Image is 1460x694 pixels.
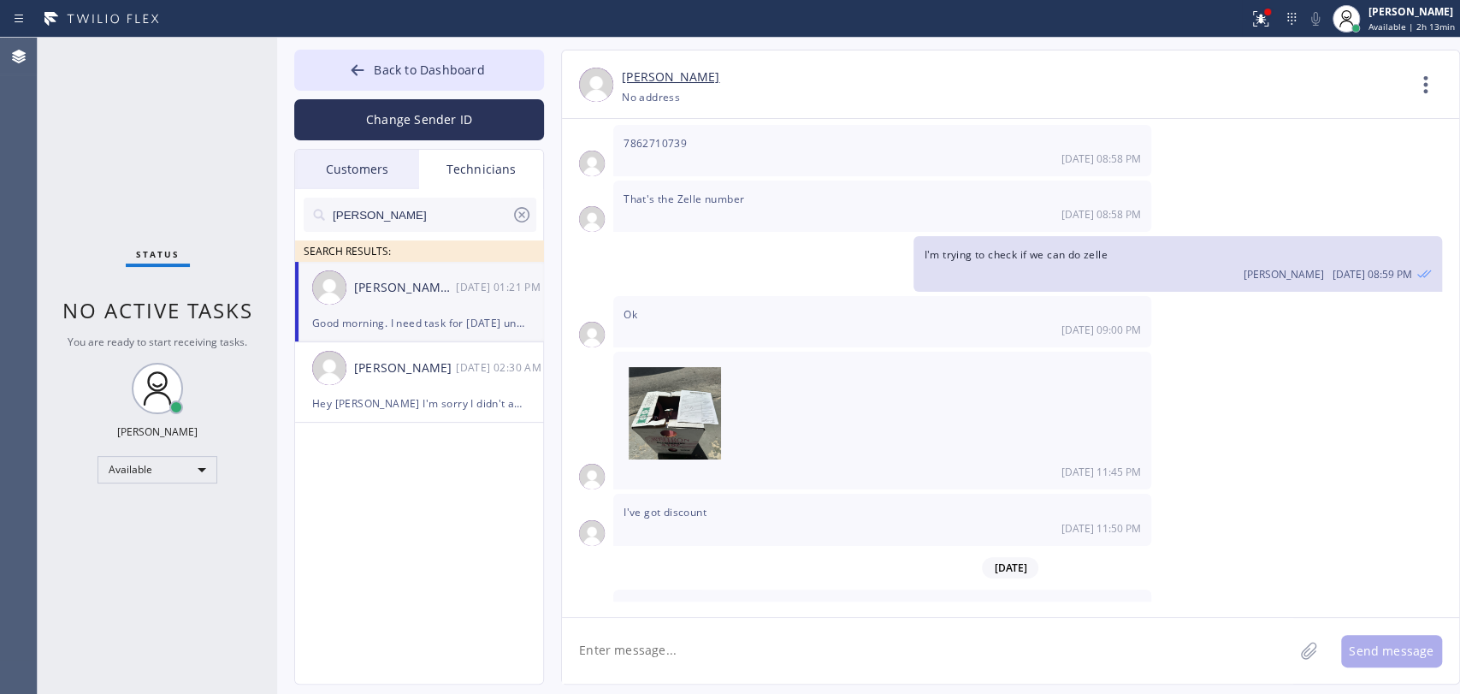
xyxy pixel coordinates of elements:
[624,505,706,519] span: I've got discount
[419,150,543,189] div: Technicians
[624,136,687,151] span: 7862710739
[1061,323,1141,337] span: [DATE] 09:00 PM
[312,313,526,333] div: Good morning. I need task for [DATE] until next week pls
[312,270,346,305] img: user.png
[331,198,511,232] input: Search
[304,244,391,258] span: SEARCH RESULTS:
[613,296,1151,347] div: 08/21/2025 9:00 AM
[62,296,253,324] span: No active tasks
[613,590,1151,641] div: 08/22/2025 9:21 AM
[1368,21,1455,33] span: Available | 2h 13min
[136,248,180,260] span: Status
[629,367,721,470] img: ME07cd73d1308c7595a18268844122b4c4
[924,247,1107,262] span: I'm trying to check if we can do zelle
[613,352,1151,489] div: 08/21/2025 9:45 AM
[354,359,456,378] div: [PERSON_NAME]
[1333,267,1412,282] span: [DATE] 08:59 PM
[68,335,247,349] span: You are ready to start receiving tasks.
[312,351,346,385] img: user.png
[613,494,1151,545] div: 08/21/2025 9:50 AM
[622,87,680,107] div: No address
[613,125,1151,176] div: 08/21/2025 9:58 AM
[312,394,526,413] div: Hey [PERSON_NAME] I'm sorry I didn't answer. I had a family emergency where I lost a family membe...
[624,192,744,206] span: That's the Zelle number
[579,68,613,102] img: user.png
[374,62,484,78] span: Back to Dashboard
[579,464,605,489] img: user.png
[456,358,545,377] div: 06/27/2025 9:30 AM
[294,50,544,91] button: Back to Dashboard
[117,424,198,439] div: [PERSON_NAME]
[982,557,1038,578] span: [DATE]
[1061,521,1141,536] span: [DATE] 11:50 PM
[98,456,217,483] div: Available
[1244,267,1324,282] span: [PERSON_NAME]
[579,520,605,546] img: user.png
[622,68,719,87] a: [PERSON_NAME]
[456,277,545,297] div: 08/22/2025 9:21 AM
[1061,465,1141,479] span: [DATE] 11:45 PM
[1341,635,1442,667] button: Send message
[613,181,1151,232] div: 08/21/2025 9:58 AM
[624,601,908,615] span: Good morning. I need task for [DATE] until next week pls
[1061,207,1141,222] span: [DATE] 08:58 PM
[1368,4,1455,19] div: [PERSON_NAME]
[294,99,544,140] button: Change Sender ID
[1303,7,1327,31] button: Mute
[579,206,605,232] img: user.png
[354,278,456,298] div: [PERSON_NAME] Balute [PERSON_NAME]
[624,307,637,322] span: Ok
[913,236,1441,292] div: 08/21/2025 9:59 AM
[1061,151,1141,166] span: [DATE] 08:58 PM
[579,151,605,176] img: user.png
[579,322,605,347] img: user.png
[295,150,419,189] div: Customers
[562,618,1293,684] textarea: To enrich screen reader interactions, please activate Accessibility in Grammarly extension settings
